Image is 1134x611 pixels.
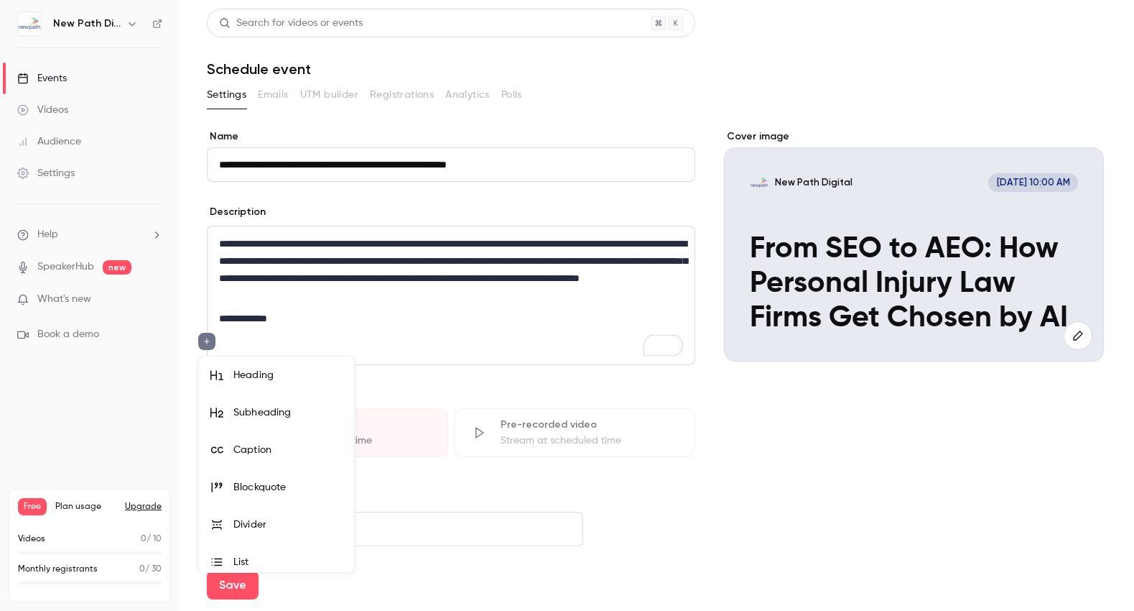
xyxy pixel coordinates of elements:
[233,480,343,495] div: Blockquote
[233,368,343,382] div: Heading
[233,518,343,532] div: Divider
[233,555,343,569] div: List
[233,405,343,420] div: Subheading
[233,443,343,457] div: Caption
